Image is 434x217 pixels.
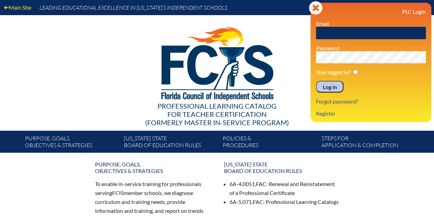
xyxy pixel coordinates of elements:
[309,1,322,15] svg: Close
[112,189,124,196] span: FCIS
[1,3,34,12] a: Main Site
[167,110,267,118] span: for Teacher Certification
[316,69,351,75] label: Stay logged in?
[22,133,121,153] a: Purpose, goals,objectives & strategies
[220,158,343,177] a: [US_STATE] StateBoard of Education rules
[253,198,263,205] span: FAC
[230,197,339,206] li: 6A-5.071, : Professional Learning Catalogs
[121,133,220,153] a: [US_STATE] StateBoard of Education rules
[146,15,288,109] img: FCISlogo221.eps
[316,20,329,27] label: Email
[316,8,426,15] h3: PLC Login
[313,97,361,106] a: Forgot password?
[316,45,339,51] label: Password
[256,181,266,187] span: FAC
[20,102,415,127] div: Professional Learning Catalog (formerly Master In-service Program)
[316,81,343,93] input: Log in
[319,133,418,153] a: Steps forapplication & completion
[230,180,339,197] li: 6A-4.0051, : Renewal and Reinstatement of a Professional Certificate
[220,133,319,153] a: Policies &Procedures
[313,109,338,118] a: Register
[91,158,214,177] a: Purpose, goals,objectives & strategies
